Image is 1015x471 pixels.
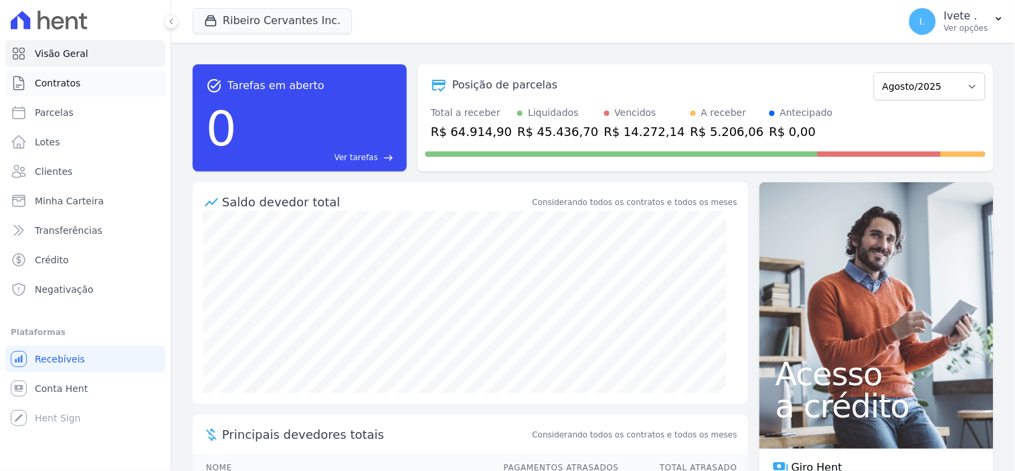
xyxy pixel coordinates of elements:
div: Antecipado [780,106,833,120]
span: Contratos [35,76,80,90]
a: Crédito [5,247,165,273]
div: Considerando todos os contratos e todos os meses [533,196,737,208]
span: Parcelas [35,106,74,119]
span: Negativação [35,283,94,296]
span: I. [920,17,926,26]
span: Transferências [35,224,102,237]
div: R$ 0,00 [769,123,833,141]
span: a crédito [775,390,978,422]
div: R$ 45.436,70 [517,123,598,141]
span: Conta Hent [35,382,88,395]
a: Recebíveis [5,346,165,373]
span: Acesso [775,358,978,390]
p: Ivete . [944,9,988,23]
div: Saldo devedor total [222,193,530,211]
span: Principais devedores totais [222,425,530,444]
div: R$ 14.272,14 [604,123,685,141]
a: Minha Carteira [5,188,165,214]
a: Conta Hent [5,375,165,402]
span: east [383,153,393,163]
a: Visão Geral [5,40,165,67]
div: A receber [701,106,747,120]
span: Lotes [35,135,60,149]
a: Transferências [5,217,165,244]
span: task_alt [206,78,222,94]
a: Negativação [5,276,165,303]
div: R$ 64.914,90 [431,123,512,141]
span: Visão Geral [35,47,88,60]
a: Parcelas [5,99,165,126]
span: Recebíveis [35,352,85,366]
div: R$ 5.206,06 [690,123,764,141]
a: Clientes [5,158,165,185]
a: Lotes [5,129,165,155]
button: I. Ivete . Ver opções [899,3,1015,40]
a: Contratos [5,70,165,96]
span: Minha Carteira [35,194,104,208]
div: Posição de parcelas [452,77,558,93]
div: Plataformas [11,324,160,340]
button: Ribeiro Cervantes Inc. [193,8,352,33]
div: Liquidados [528,106,579,120]
span: Clientes [35,165,72,178]
a: Ver tarefas east [242,151,393,163]
div: 0 [206,94,237,163]
div: Total a receber [431,106,512,120]
span: Tarefas em aberto [227,78,325,94]
span: Ver tarefas [335,151,378,163]
div: Vencidos [615,106,656,120]
span: Crédito [35,253,69,267]
span: Considerando todos os contratos e todos os meses [533,429,737,441]
p: Ver opções [944,23,988,33]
